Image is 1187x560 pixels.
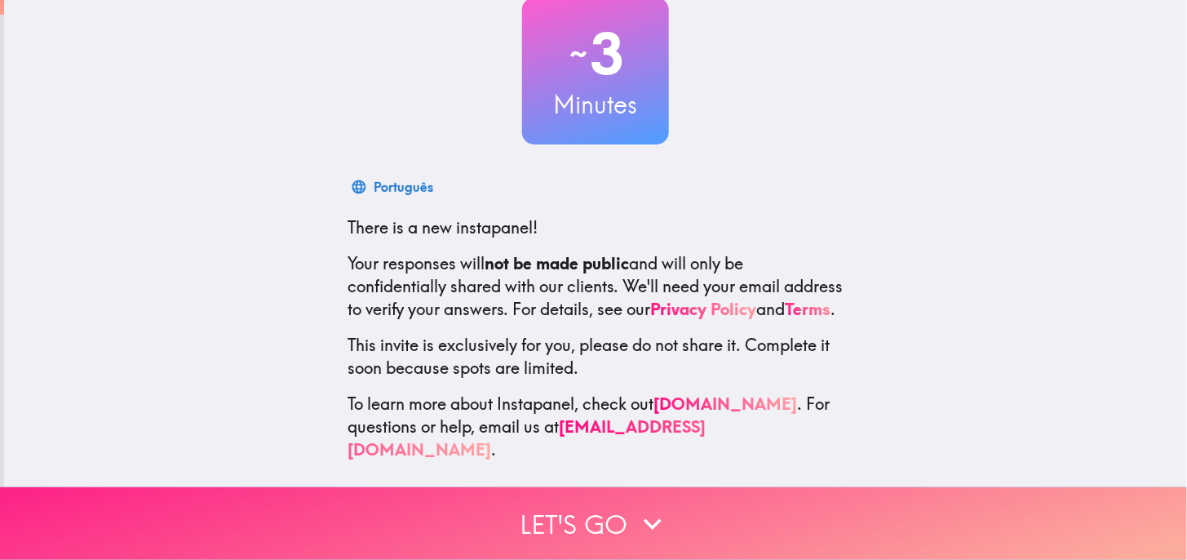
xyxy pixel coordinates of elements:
[522,20,669,87] h2: 3
[650,299,756,319] a: Privacy Policy
[522,87,669,122] h3: Minutes
[348,171,440,203] button: Português
[653,393,797,414] a: [DOMAIN_NAME]
[348,393,844,461] p: To learn more about Instapanel, check out . For questions or help, email us at .
[785,299,830,319] a: Terms
[374,176,433,198] div: Português
[485,253,629,273] b: not be made public
[348,334,844,380] p: This invite is exclusively for you, please do not share it. Complete it soon because spots are li...
[567,29,590,78] span: ~
[348,416,706,460] a: [EMAIL_ADDRESS][DOMAIN_NAME]
[348,252,844,321] p: Your responses will and will only be confidentially shared with our clients. We'll need your emai...
[348,217,538,238] span: There is a new instapanel!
